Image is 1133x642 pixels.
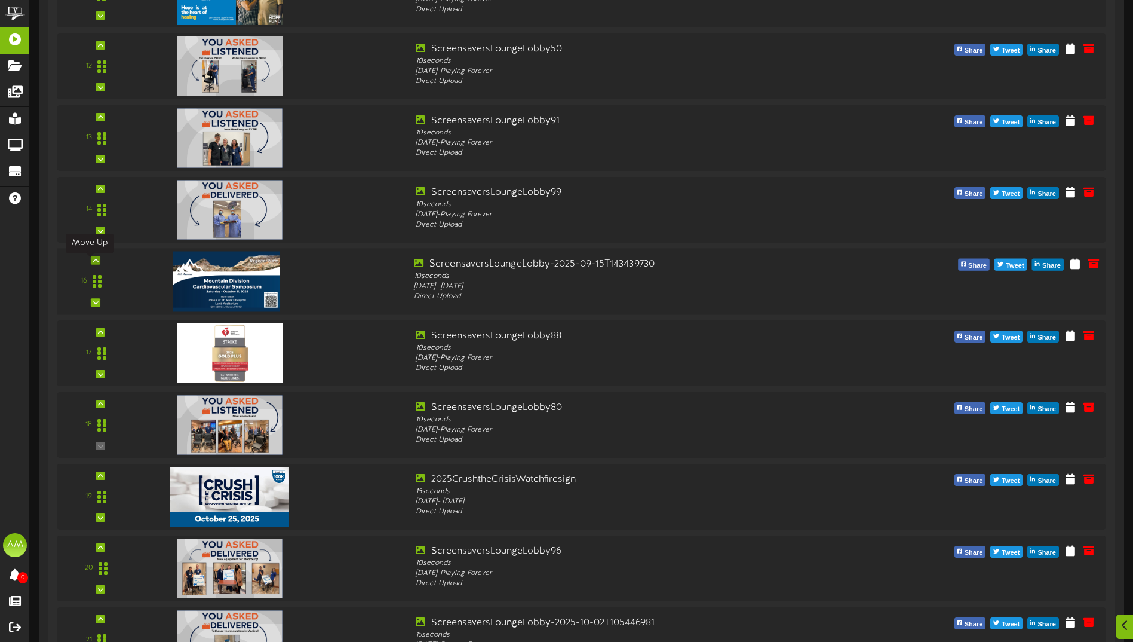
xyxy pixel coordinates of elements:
div: ScreensaversLoungeLobby-2025-09-15T143439730 [414,258,837,271]
button: Share [1027,402,1059,414]
div: ScreensaversLoungeLobby99 [416,186,835,200]
div: [DATE] - Playing Forever [416,66,835,77]
div: 15 seconds [416,487,835,497]
div: ScreensaversLoungeLobby80 [416,401,835,415]
span: Share [1035,475,1058,488]
div: Direct Upload [416,148,835,158]
button: Share [1027,115,1059,127]
span: Tweet [999,475,1022,488]
span: Share [1035,116,1058,129]
div: 18 [85,420,92,430]
button: Tweet [994,259,1027,271]
div: 20 [85,563,93,573]
button: Share [954,44,986,56]
div: Direct Upload [416,507,835,517]
div: 10 seconds [414,271,837,282]
span: Share [962,188,985,201]
span: Share [962,475,985,488]
div: 2025CrushtheCrisisWatchfiresign [416,473,835,487]
div: 13 [86,133,92,143]
button: Tweet [990,331,1023,343]
span: Share [962,116,985,129]
span: Share [1035,546,1058,560]
div: ScreensaversLoungeLobby50 [416,42,835,56]
span: Tweet [999,331,1022,344]
button: Tweet [990,474,1023,486]
button: Share [954,331,986,343]
img: cb428b79-f562-4501-b554-1152d634effe.jpg [177,108,283,168]
div: AM [3,533,27,557]
div: [DATE] - Playing Forever [416,210,835,220]
span: Share [962,331,985,344]
button: Share [954,474,986,486]
button: Share [1027,546,1059,558]
span: Share [962,44,985,57]
button: Share [1032,259,1064,271]
div: ScreensaversLoungeLobby91 [416,114,835,128]
img: 9a9a3234-5d76-4236-b839-580ce724a446.jpg [170,467,289,527]
span: Share [1035,403,1058,416]
button: Share [1027,617,1059,629]
span: Share [1040,259,1063,273]
span: Tweet [999,116,1022,129]
span: Share [962,618,985,631]
div: Direct Upload [414,292,837,302]
button: Share [1027,474,1059,486]
button: Share [954,617,986,629]
button: Tweet [990,402,1023,414]
span: Share [1035,188,1058,201]
span: Share [962,546,985,560]
span: Share [1035,331,1058,344]
div: 10 seconds [416,128,835,138]
span: Tweet [999,403,1022,416]
div: 10 seconds [416,200,835,210]
button: Tweet [990,617,1023,629]
div: 16 [81,276,87,286]
div: [DATE] - [DATE] [416,497,835,507]
span: Tweet [1003,259,1027,273]
span: Tweet [999,618,1022,631]
button: Tweet [990,546,1023,558]
div: [DATE] - Playing Forever [416,568,835,579]
div: Direct Upload [416,220,835,230]
div: ScreensaversLoungeLobby96 [416,545,835,558]
button: Share [1027,187,1059,199]
div: 19 [85,491,92,502]
span: Tweet [999,546,1022,560]
div: Direct Upload [416,435,835,445]
button: Share [1027,44,1059,56]
img: 6d56c9b0-deaa-4c32-9883-7f8c410e8e33.jpg [177,395,283,455]
span: 0 [17,572,28,583]
button: Share [954,546,986,558]
img: 6671a469-e375-4ad0-a434-b8602b3782e5.jpg [177,539,283,598]
img: c651eccd-d06a-4a5a-bf69-6d38d8654d56.jpg [177,36,283,96]
div: Direct Upload [416,363,835,374]
img: ec1b8f78-2d24-4146-8c48-14fcbcbef849.jpg [173,251,280,311]
button: Share [958,259,990,271]
span: Share [962,403,985,416]
span: Tweet [999,188,1022,201]
button: Share [954,115,986,127]
button: Share [954,187,986,199]
button: Tweet [990,44,1023,56]
div: ScreensaversLoungeLobby88 [416,329,835,343]
button: Tweet [990,115,1023,127]
div: [DATE] - Playing Forever [416,353,835,363]
img: 83c0a659-c3af-43aa-8bcb-32b3551891e8.jpg [177,323,283,383]
div: ScreensaversLoungeLobby-2025-10-02T105446981 [416,616,835,630]
div: [DATE] - Playing Forever [416,425,835,435]
div: 10 seconds [416,415,835,425]
span: Tweet [999,44,1022,57]
div: Direct Upload [416,579,835,589]
div: 14 [86,204,92,215]
div: Direct Upload [416,5,835,15]
button: Share [954,402,986,414]
div: Direct Upload [416,77,835,87]
div: 17 [86,348,92,358]
span: Share [966,259,989,273]
div: [DATE] - [DATE] [414,282,837,292]
button: Share [1027,331,1059,343]
img: bcfac736-2a7f-4833-841b-4d30238e76c0.jpg [177,180,283,240]
div: 12 [86,61,92,71]
span: Share [1035,44,1058,57]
